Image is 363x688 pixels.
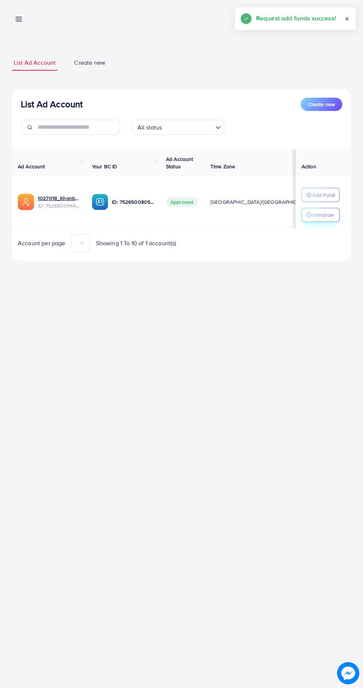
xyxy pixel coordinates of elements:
[302,208,340,222] button: Withdraw
[164,121,213,133] input: Search for option
[92,163,117,170] span: Your BC ID
[38,202,80,209] span: ID: 7526500944935256080
[166,155,193,170] span: Ad Account Status
[210,198,313,206] span: [GEOGRAPHIC_DATA]/[GEOGRAPHIC_DATA]
[302,188,340,202] button: Add Fund
[14,58,56,67] span: List Ad Account
[38,195,80,210] div: <span class='underline'>1027018_Khanbhia_1752400071646</span></br>7526500944935256080
[74,58,105,67] span: Create new
[38,195,80,202] a: 1027018_Khanbhia_1752400071646
[312,210,334,219] p: Withdraw
[337,662,359,684] img: image
[18,194,34,210] img: ic-ads-acc.e4c84228.svg
[210,163,235,170] span: Time Zone
[18,239,66,247] span: Account per page
[312,190,335,199] p: Add Fund
[166,197,198,207] span: Approved
[301,98,342,111] button: Create new
[132,120,224,135] div: Search for option
[92,194,108,210] img: ic-ba-acc.ded83a64.svg
[21,99,83,109] h3: List Ad Account
[18,163,45,170] span: Ad Account
[308,101,335,108] span: Create new
[302,163,316,170] span: Action
[136,122,164,133] span: All status
[256,13,336,23] h5: Request add funds success!
[112,198,154,206] p: ID: 7526500805902909457
[96,239,176,247] span: Showing 1 To 10 of 1 account(s)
